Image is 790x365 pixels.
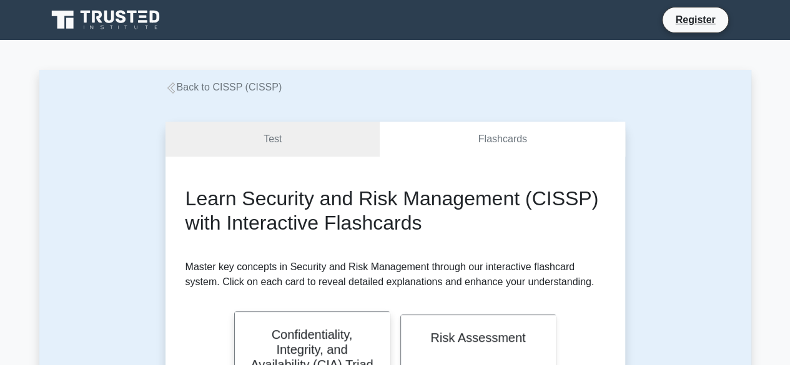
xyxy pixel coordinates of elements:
a: Flashcards [380,122,625,157]
a: Register [668,12,723,27]
p: Master key concepts in Security and Risk Management through our interactive flashcard system. Cli... [185,260,605,290]
h2: Risk Assessment [416,330,541,345]
h2: Learn Security and Risk Management (CISSP) with Interactive Flashcards [185,187,605,235]
a: Test [165,122,380,157]
a: Back to CISSP (CISSP) [165,82,282,92]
